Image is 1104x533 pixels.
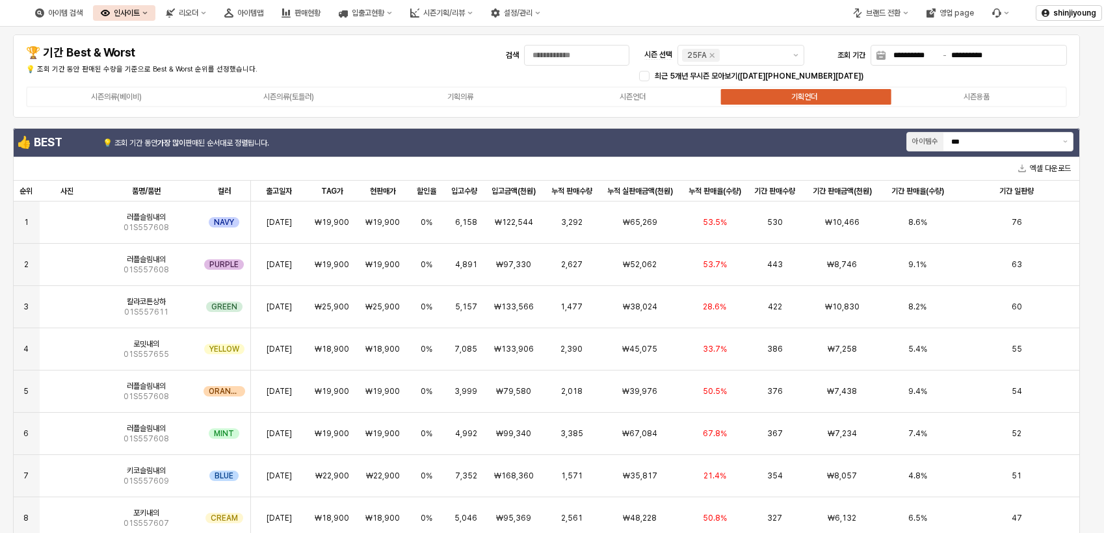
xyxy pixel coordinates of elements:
[908,428,927,439] span: 7.4%
[827,471,857,481] span: ₩8,057
[908,471,927,481] span: 4.8%
[48,8,83,18] div: 아이템 검색
[1036,5,1102,21] button: shinjiyoung
[402,5,480,21] button: 시즌기획/리뷰
[321,186,343,196] span: TAG가
[91,92,142,101] div: 시즌의류(베이비)
[315,217,349,227] span: ₩19,900
[703,386,727,396] span: 50.5%
[315,259,349,270] span: ₩19,900
[560,428,583,439] span: 3,385
[375,91,547,103] label: 기획의류
[767,386,783,396] span: 376
[623,302,657,312] span: ₩38,024
[483,5,548,21] button: 설정/관리
[828,513,856,523] span: ₩6,132
[908,217,927,227] span: 8.6%
[1012,471,1021,481] span: 51
[24,217,29,227] span: 1
[827,259,857,270] span: ₩8,746
[827,386,857,396] span: ₩7,438
[215,471,233,481] span: BLUE
[1012,513,1022,523] span: 47
[703,344,727,354] span: 33.7%
[179,8,198,18] div: 리오더
[366,471,400,481] span: ₩22,900
[421,259,432,270] span: 0%
[1012,386,1022,396] span: 54
[455,217,477,227] span: 6,158
[315,302,349,312] span: ₩25,900
[157,138,170,148] strong: 가장
[23,471,29,481] span: 7
[767,344,783,354] span: 386
[506,51,519,60] span: 검색
[266,186,292,196] span: 출고일자
[561,259,583,270] span: 2,627
[214,428,234,439] span: MINT
[60,186,73,196] span: 사진
[217,5,271,21] button: 아이템맵
[172,138,185,148] strong: 많이
[365,513,400,523] span: ₩18,900
[494,302,534,312] span: ₩133,566
[455,302,477,312] span: 5,157
[828,428,857,439] span: ₩7,234
[561,471,583,481] span: 1,571
[352,8,384,18] div: 입출고현황
[127,423,166,434] span: 러플슬림내의
[496,513,531,523] span: ₩95,369
[124,265,169,275] span: 01S557608
[421,344,432,354] span: 0%
[908,344,927,354] span: 5.4%
[451,186,477,196] span: 입고수량
[828,344,857,354] span: ₩7,258
[127,254,166,265] span: 러플슬림내의
[158,5,214,21] button: 리오더
[689,186,741,196] span: 누적 판매율(수량)
[709,53,715,58] div: Remove 25FA
[551,186,592,196] span: 누적 판매수량
[560,302,583,312] span: 1,477
[23,513,29,523] span: 8
[504,8,532,18] div: 설정/관리
[209,259,239,270] span: PURPLE
[421,513,432,523] span: 0%
[421,386,432,396] span: 0%
[495,217,533,227] span: ₩122,544
[813,186,872,196] span: 기간 판매금액(천원)
[825,217,860,227] span: ₩10,466
[267,259,292,270] span: [DATE]
[454,344,477,354] span: 7,085
[845,5,916,21] button: 브랜드 전환
[132,186,161,196] span: 품명/품번
[494,471,534,481] span: ₩168,360
[24,259,29,270] span: 2
[124,222,169,233] span: 01S557608
[421,428,432,439] span: 0%
[984,5,1017,21] div: 버그 제보 및 기능 개선 요청
[211,302,237,312] span: GREEN
[454,513,477,523] span: 5,046
[103,137,363,149] p: 💡 조회 기간 동안 판매된 순서대로 정렬됩니다.
[214,217,234,227] span: NAVY
[93,5,155,21] button: 인사이트
[267,428,292,439] span: [DATE]
[365,302,400,312] span: ₩25,900
[274,5,328,21] button: 판매현황
[622,386,657,396] span: ₩39,976
[496,386,531,396] span: ₩79,580
[315,344,349,354] span: ₩18,900
[788,45,804,65] button: 제안 사항 표시
[455,259,477,270] span: 4,891
[908,302,927,312] span: 8.2%
[315,471,349,481] span: ₩22,900
[124,307,168,317] span: 01S557611
[218,186,231,196] span: 컬러
[623,471,657,481] span: ₩35,817
[127,296,166,307] span: 칼라코튼상하
[825,302,860,312] span: ₩10,830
